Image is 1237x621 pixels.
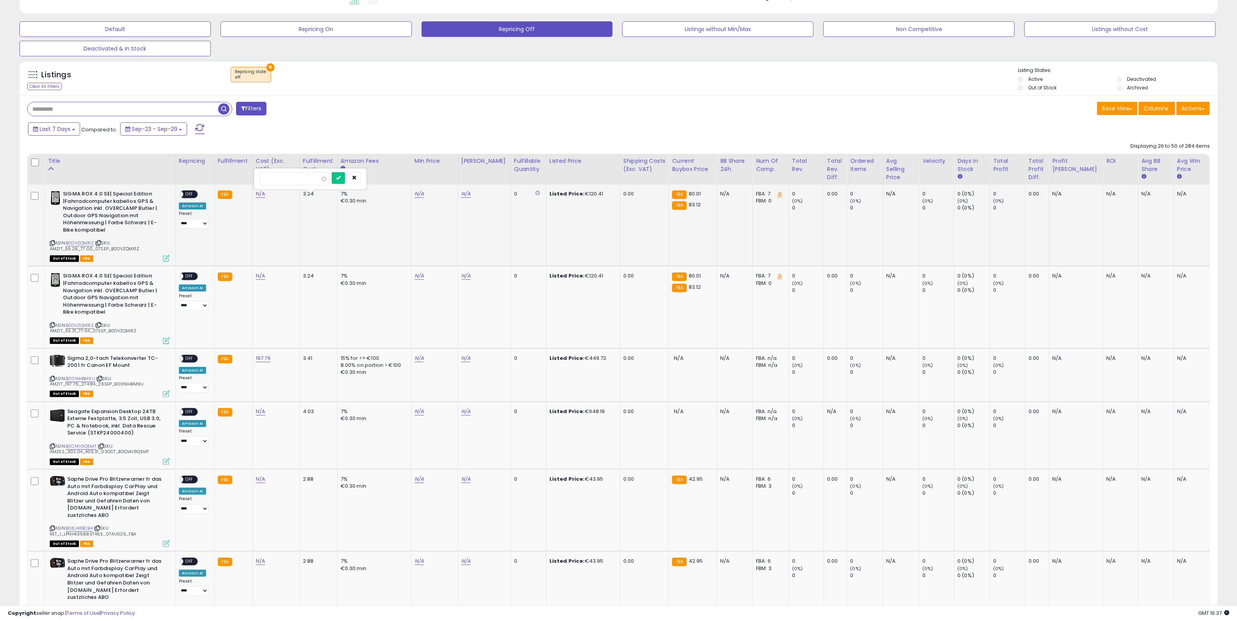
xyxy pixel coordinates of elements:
div: Total Profit [993,157,1022,173]
div: Cost (Exc. VAT) [256,157,296,173]
div: 3.24 [303,272,331,279]
small: (0%) [792,280,803,286]
span: 83.12 [689,201,701,208]
div: N/A [1052,272,1097,279]
div: 0 (0%) [957,408,990,415]
small: FBA [672,190,686,199]
small: (0%) [922,198,933,204]
div: 0 [993,355,1025,362]
div: ROI [1106,157,1135,165]
div: Avg BB Share [1141,157,1171,173]
div: Min Price [415,157,455,165]
div: N/A [1052,190,1097,197]
div: N/A [1106,190,1132,197]
a: N/A [256,190,265,198]
div: 0 [850,287,882,294]
div: N/A [1052,476,1097,483]
div: 0 [922,190,954,197]
div: N/A [720,272,747,279]
div: N/A [1106,408,1132,415]
div: Total Profit Diff. [1029,157,1046,181]
a: 197.76 [256,354,271,362]
button: × [266,63,275,72]
small: Avg Win Price. [1177,173,1182,180]
div: ASIN: [50,272,170,343]
div: off [235,75,267,80]
button: Last 7 Days [28,122,80,136]
div: N/A [1052,408,1097,415]
div: 0.00 [1029,408,1043,415]
button: Listings without Min/Max [622,21,814,37]
div: Velocity [922,157,951,165]
a: N/A [461,272,471,280]
button: Listings without Cost [1024,21,1216,37]
img: 41YrF+b7VQL._SL40_.jpg [50,408,65,424]
div: 3.24 [303,190,331,197]
div: N/A [720,476,747,483]
div: 3.41 [303,355,331,362]
div: 0.00 [827,355,841,362]
div: 15% for <= €100 [341,355,405,362]
small: FBA [218,476,232,484]
div: 0 [993,408,1025,415]
div: €0.30 min [341,369,405,376]
small: (0%) [792,198,803,204]
div: 0 [922,369,954,376]
div: N/A [1177,476,1204,483]
small: (0%) [993,415,1004,422]
div: ASIN: [50,408,170,464]
div: N/A [1106,476,1132,483]
div: €0.30 min [341,197,405,204]
img: 41hLSlHRHwL._SL40_.jpg [50,272,61,288]
span: N/A [674,408,683,415]
span: FBA [80,337,93,344]
b: Sigma 2,0-fach Telekonverter TC-2001 fr Canon EF Mount [67,355,162,371]
b: Listed Price: [549,475,585,483]
button: Default [19,21,211,37]
div: 0 [850,190,882,197]
div: 0.00 [827,190,841,197]
div: N/A [886,408,913,415]
a: N/A [256,408,265,415]
div: N/A [1052,355,1097,362]
button: Repricing Off [422,21,613,37]
div: Fulfillable Quantity [514,157,543,173]
span: All listings that are currently out of stock and unavailable for purchase on Amazon [50,337,79,344]
small: (0%) [922,362,933,368]
small: (0%) [850,198,861,204]
span: FBA [80,391,93,397]
span: All listings that are currently out of stock and unavailable for purchase on Amazon [50,459,79,465]
div: 0 (0%) [957,422,990,429]
div: 0 [514,408,540,415]
b: SIGMA ROX 4.0 SE| Special Edition |Fahrradcomputer kabellos GPS & Navigation inkl. OVERCLAMP Butl... [63,272,157,317]
label: Active [1028,76,1043,82]
img: 41hLSlHRHwL._SL40_.jpg [50,190,61,206]
small: FBA [218,190,232,199]
small: (0%) [993,280,1004,286]
div: 7% [341,408,405,415]
small: (0%) [957,362,968,368]
div: Clear All Filters [27,83,62,90]
small: FBA [672,272,686,281]
span: FBA [80,459,93,465]
small: (0%) [850,483,861,489]
div: Preset: [179,211,208,229]
div: 0 [993,476,1025,483]
div: N/A [1177,355,1204,362]
div: N/A [1141,272,1168,279]
div: N/A [886,355,913,362]
small: (0%) [957,280,968,286]
small: (0%) [792,415,803,422]
small: (0%) [922,280,933,286]
div: 4.03 [303,408,331,415]
div: N/A [1141,355,1168,362]
span: Compared to: [81,126,117,133]
button: Sep-23 - Sep-29 [120,122,187,136]
span: Sep-23 - Sep-29 [132,125,177,133]
div: FBA: n/a [756,355,783,362]
div: €120.41 [549,272,614,279]
a: Terms of Use [66,609,100,617]
div: 0 [993,272,1025,279]
small: (0%) [993,198,1004,204]
a: B00NIHBM9U [66,375,95,382]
